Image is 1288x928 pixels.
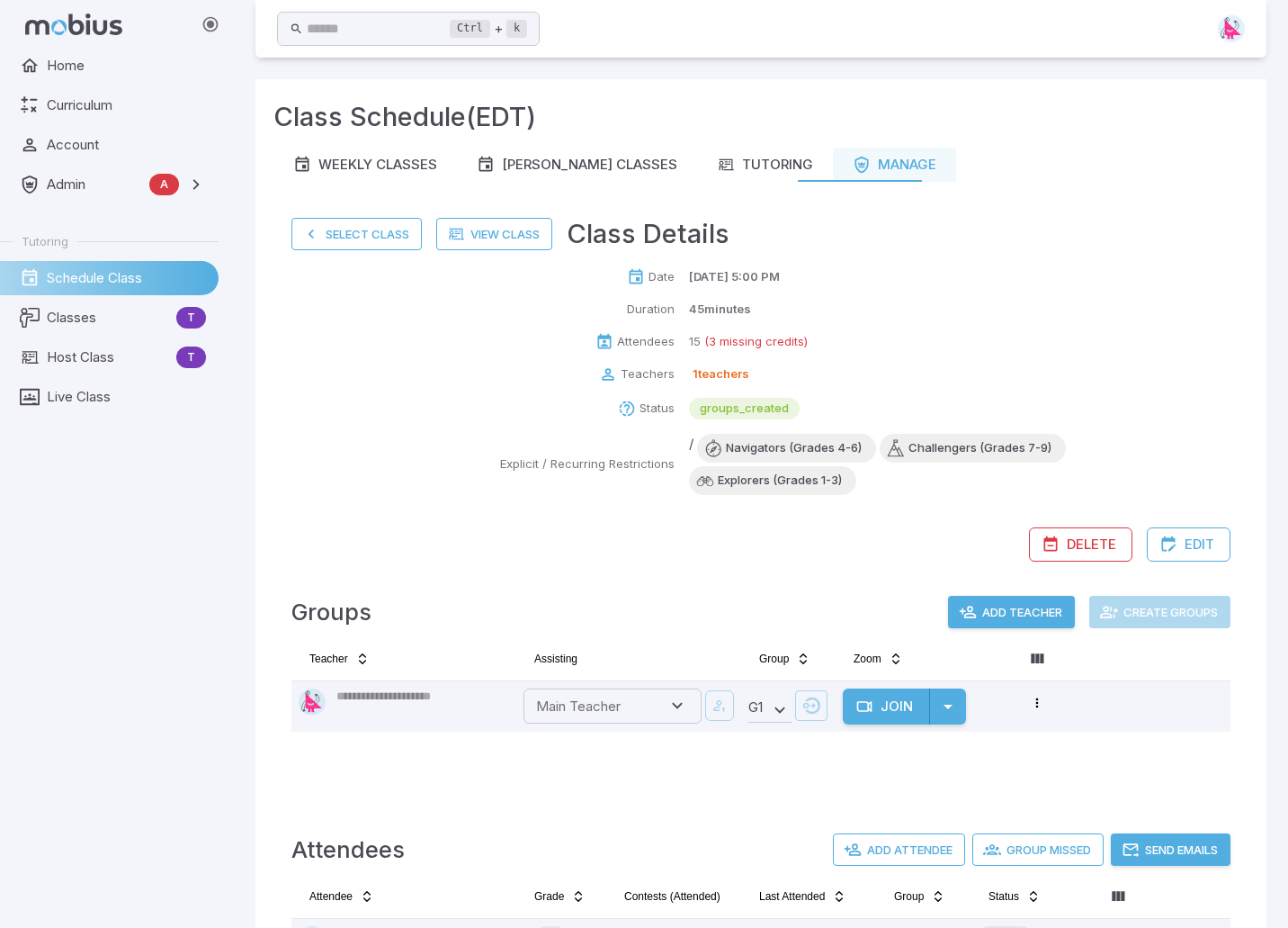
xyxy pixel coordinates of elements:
div: Tutoring [717,155,813,175]
button: Teacher [299,644,380,673]
div: G 1 [748,696,792,723]
h4: Attendees [291,832,405,868]
p: Attendees [617,333,675,351]
span: Last Attended [759,889,825,904]
kbd: k [506,20,527,38]
p: Duration [627,301,675,319]
button: Join [843,689,930,725]
span: Navigators (Grades 4-6) [711,439,876,457]
span: Group [759,652,789,666]
span: Challengers (Grades 7-9) [894,439,1066,457]
div: Manage [853,155,936,175]
span: A [149,176,179,194]
span: Contests (Attended) [624,889,720,904]
div: [PERSON_NAME] Classes [477,155,677,175]
div: Weekly Classes [293,155,437,175]
p: Teachers [621,365,675,383]
button: Attendee [299,882,385,911]
button: Group Missed [972,833,1104,866]
span: groups_created [689,400,800,418]
button: Last Attended [748,882,857,911]
button: Send Emails [1111,833,1230,866]
span: Home [47,56,206,76]
button: Contests (Attended) [613,882,731,911]
span: Admin [47,175,142,194]
div: + [450,18,527,40]
button: Status [978,882,1051,911]
span: Live Class [47,387,206,407]
button: Assisting [523,644,588,673]
button: Select Class [291,218,422,250]
button: Zoom [843,644,914,673]
span: T [176,348,206,366]
p: 45 minutes [689,301,751,319]
span: Curriculum [47,95,206,115]
p: Explicit / Recurring Restrictions [500,455,675,473]
span: Schedule Class [47,268,206,288]
span: T [176,309,206,327]
button: Group [748,644,821,673]
span: Teacher [309,652,348,666]
button: Add Teacher [948,596,1075,628]
span: Tutoring [22,233,68,249]
span: Host Class [47,347,169,367]
p: 1 teachers [693,365,749,383]
span: Grade [534,889,564,904]
kbd: Ctrl [450,20,490,38]
h3: Class Schedule (EDT) [273,97,536,137]
button: Column visibility [1104,882,1132,911]
p: Date [648,268,675,286]
h3: Class Details [567,214,729,254]
button: Grade [523,882,596,911]
h4: Groups [291,594,371,630]
p: [DATE] 5:00 PM [689,268,780,286]
a: View Class [436,218,552,250]
button: Group [883,882,956,911]
div: / [689,434,1230,495]
span: Assisting [534,652,577,666]
button: Edit [1147,527,1230,562]
span: Classes [47,308,169,328]
button: Add Attendee [833,833,965,866]
button: Open [666,694,689,717]
p: 15 [689,333,701,351]
span: Account [47,135,206,155]
span: Explorers (Grades 1-3) [703,472,856,490]
span: Group [894,889,924,904]
button: Column visibility [1023,644,1051,673]
span: Zoom [854,652,881,666]
p: (3 missing credits) [704,333,808,351]
span: Status [988,889,1019,904]
img: right-triangle.svg [299,689,326,716]
p: Status [640,400,675,418]
span: Attendee [309,889,353,904]
img: right-triangle.svg [1218,15,1245,42]
button: Delete [1029,527,1132,562]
